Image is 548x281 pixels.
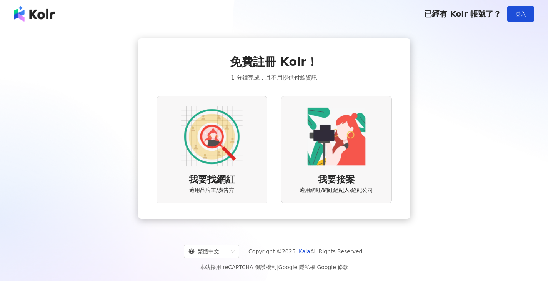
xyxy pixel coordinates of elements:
[306,106,367,167] img: KOL identity option
[188,245,228,258] div: 繁體中文
[276,264,278,270] span: |
[515,11,526,17] span: 登入
[424,9,501,18] span: 已經有 Kolr 帳號了？
[318,173,355,186] span: 我要接案
[315,264,317,270] span: |
[189,186,234,194] span: 適用品牌主/廣告方
[297,248,310,254] a: iKala
[248,247,364,256] span: Copyright © 2025 All Rights Reserved.
[300,186,373,194] span: 適用網紅/網紅經紀人/經紀公司
[278,264,315,270] a: Google 隱私權
[181,106,243,167] img: AD identity option
[14,6,55,22] img: logo
[200,263,348,272] span: 本站採用 reCAPTCHA 保護機制
[231,73,317,82] span: 1 分鐘完成，且不用提供付款資訊
[230,54,318,70] span: 免費註冊 Kolr！
[317,264,348,270] a: Google 條款
[189,173,235,186] span: 我要找網紅
[507,6,534,22] button: 登入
